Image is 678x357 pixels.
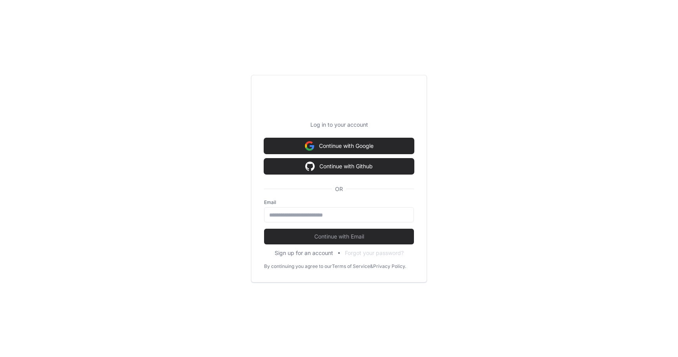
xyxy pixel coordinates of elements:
button: Forgot your password? [345,249,404,257]
img: Sign in with google [305,158,315,174]
button: Continue with Github [264,158,414,174]
div: By continuing you agree to our [264,263,332,270]
label: Email [264,199,414,206]
span: Continue with Email [264,233,414,240]
p: Log in to your account [264,121,414,129]
a: Privacy Policy. [373,263,406,270]
span: OR [332,185,346,193]
img: Sign in with google [305,138,314,154]
button: Continue with Email [264,229,414,244]
div: & [370,263,373,270]
a: Terms of Service [332,263,370,270]
button: Sign up for an account [275,249,333,257]
button: Continue with Google [264,138,414,154]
